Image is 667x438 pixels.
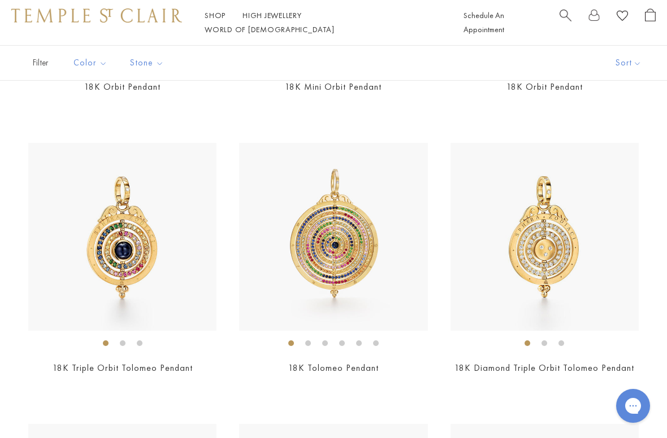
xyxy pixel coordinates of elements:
[617,8,628,26] a: View Wishlist
[239,143,427,331] img: 18K Tolomeo Pendant
[451,143,639,331] img: 18K Diamond Triple Orbit Tolomeo Pendant
[285,81,382,93] a: 18K Mini Orbit Pendant
[205,10,226,20] a: ShopShop
[560,8,571,37] a: Search
[464,10,504,34] a: Schedule An Appointment
[124,56,172,70] span: Stone
[242,10,302,20] a: High JewelleryHigh Jewellery
[11,8,182,22] img: Temple St. Clair
[645,8,656,37] a: Open Shopping Bag
[288,362,379,374] a: 18K Tolomeo Pendant
[65,50,116,76] button: Color
[205,8,438,37] nav: Main navigation
[84,81,161,93] a: 18K Orbit Pendant
[590,46,667,80] button: Show sort by
[506,81,583,93] a: 18K Orbit Pendant
[454,362,634,374] a: 18K Diamond Triple Orbit Tolomeo Pendant
[28,143,216,331] img: 18K Triple Orbit Tolomeo Pendant
[122,50,172,76] button: Stone
[68,56,116,70] span: Color
[205,24,334,34] a: World of [DEMOGRAPHIC_DATA]World of [DEMOGRAPHIC_DATA]
[53,362,193,374] a: 18K Triple Orbit Tolomeo Pendant
[610,385,656,427] iframe: Gorgias live chat messenger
